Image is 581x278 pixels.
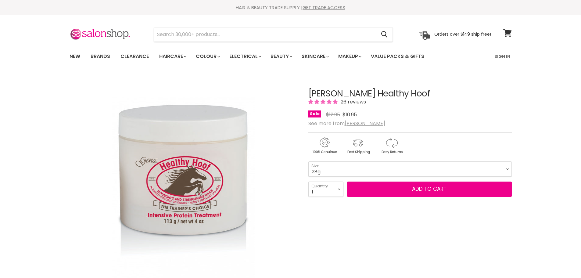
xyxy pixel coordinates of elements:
a: Beauty [266,50,296,63]
a: Colour [191,50,224,63]
a: Makeup [334,50,365,63]
span: $10.95 [343,111,357,118]
img: returns.gif [375,136,408,155]
a: Haircare [155,50,190,63]
img: genuine.gif [308,136,341,155]
span: $12.95 [326,111,340,118]
a: Electrical [225,50,265,63]
a: Brands [86,50,115,63]
button: Search [376,27,393,42]
span: 4.88 stars [308,98,339,105]
a: Value Packs & Gifts [366,50,429,63]
h1: [PERSON_NAME] Healthy Hoof [308,89,512,99]
div: HAIR & BEAUTY TRADE SUPPLY | [62,5,519,11]
img: shipping.gif [342,136,374,155]
a: [PERSON_NAME] [345,120,385,127]
span: Add to cart [412,185,447,193]
ul: Main menu [65,48,460,65]
button: Add to cart [347,182,512,197]
span: Sale [308,110,321,117]
p: Orders over $149 ship free! [434,31,491,37]
a: GET TRADE ACCESS [303,4,345,11]
a: Skincare [297,50,332,63]
a: Clearance [116,50,153,63]
input: Search [154,27,376,42]
a: New [65,50,85,63]
a: Sign In [491,50,514,63]
select: Quantity [308,182,343,197]
form: Product [154,27,393,42]
span: See more from [308,120,385,127]
span: 26 reviews [339,98,366,105]
nav: Main [62,48,519,65]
